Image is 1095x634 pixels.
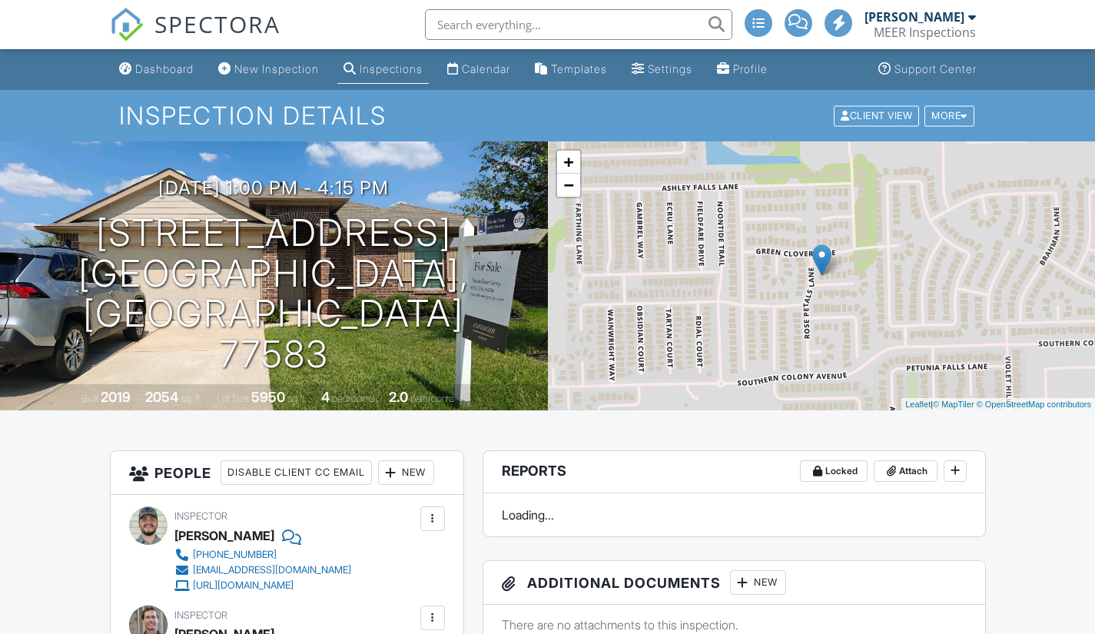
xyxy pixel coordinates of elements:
span: Lot Size [217,393,249,404]
img: The Best Home Inspection Software - Spectora [110,8,144,41]
div: 2019 [101,389,131,405]
a: Support Center [872,55,983,84]
h3: People [111,451,463,495]
a: © OpenStreetMap contributors [977,400,1091,409]
span: Inspector [174,609,227,621]
div: | [901,398,1095,411]
span: sq.ft. [287,393,307,404]
div: Dashboard [135,62,194,75]
h1: [STREET_ADDRESS] [GEOGRAPHIC_DATA], [GEOGRAPHIC_DATA] 77583 [25,213,523,375]
span: SPECTORA [154,8,280,40]
span: sq. ft. [181,393,202,404]
p: There are no attachments to this inspection. [502,616,967,633]
div: MEER Inspections [874,25,976,40]
span: bathrooms [410,393,454,404]
a: Zoom in [557,151,580,174]
div: New [730,570,786,595]
div: [PERSON_NAME] [864,9,964,25]
h3: Additional Documents [483,561,985,605]
a: New Inspection [212,55,325,84]
div: Templates [551,62,607,75]
div: [PHONE_NUMBER] [193,549,277,561]
div: 5950 [251,389,285,405]
div: 2.0 [389,389,408,405]
div: New [378,460,434,485]
a: Templates [529,55,613,84]
a: SPECTORA [110,21,280,53]
input: Search everything... [425,9,732,40]
a: [EMAIL_ADDRESS][DOMAIN_NAME] [174,563,351,578]
span: bedrooms [332,393,374,404]
a: Settings [625,55,698,84]
div: Client View [834,105,919,126]
h3: [DATE] 1:00 pm - 4:15 pm [158,178,389,198]
span: Inspector [174,510,227,522]
h1: Inspection Details [119,102,975,129]
div: Profile [733,62,768,75]
div: New Inspection [234,62,319,75]
span: Built [81,393,98,404]
div: Calendar [462,62,510,75]
div: More [924,105,974,126]
div: Support Center [894,62,977,75]
a: [URL][DOMAIN_NAME] [174,578,351,593]
a: Leaflet [905,400,931,409]
a: Profile [711,55,774,84]
a: Dashboard [113,55,200,84]
div: 4 [321,389,330,405]
div: Settings [648,62,692,75]
a: Calendar [441,55,516,84]
a: Zoom out [557,174,580,197]
div: Disable Client CC Email [221,460,372,485]
div: 2054 [145,389,178,405]
div: Inspections [360,62,423,75]
a: Inspections [337,55,429,84]
a: [PHONE_NUMBER] [174,547,351,563]
a: Client View [832,109,923,121]
div: [PERSON_NAME] [174,524,274,547]
div: [EMAIL_ADDRESS][DOMAIN_NAME] [193,564,351,576]
div: [URL][DOMAIN_NAME] [193,579,294,592]
a: © MapTiler [933,400,974,409]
